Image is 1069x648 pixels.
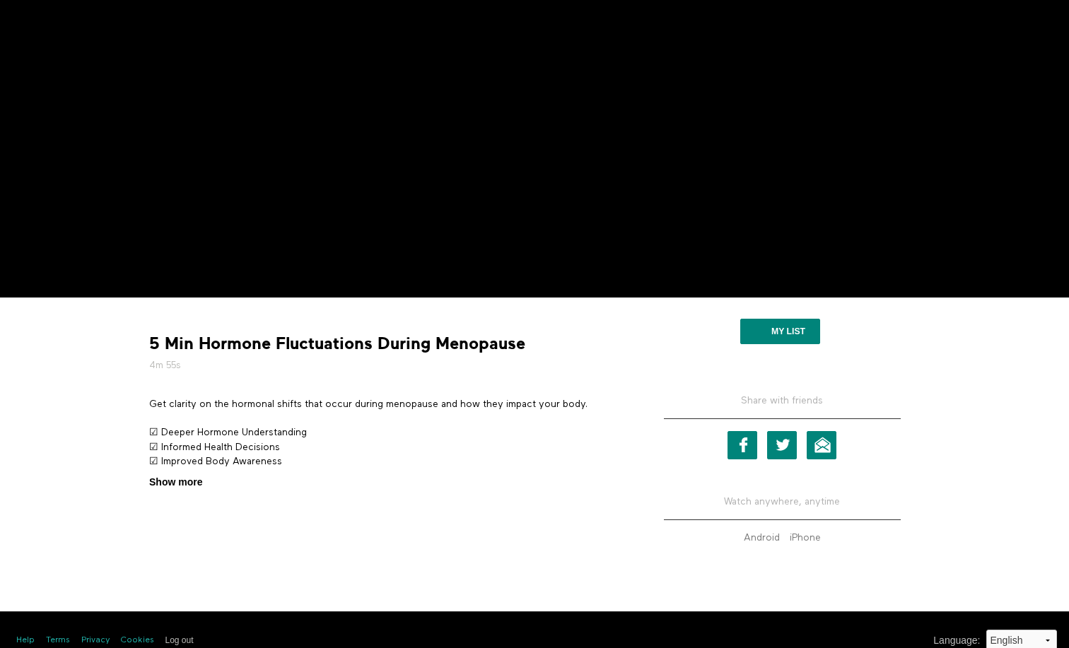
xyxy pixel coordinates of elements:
[664,394,901,419] h5: Share with friends
[165,635,194,645] input: Log out
[933,633,980,648] label: Language :
[807,431,836,459] a: Email
[786,533,824,543] a: iPhone
[149,425,623,469] p: ☑ Deeper Hormone Understanding ☑ Informed Health Decisions ☑ Improved Body Awareness
[664,484,901,520] h5: Watch anywhere, anytime
[121,635,154,647] a: Cookies
[46,635,70,647] a: Terms
[740,533,783,543] a: Android
[728,431,757,459] a: Facebook
[744,533,780,543] strong: Android
[149,333,525,355] strong: 5 Min Hormone Fluctuations During Menopause
[790,533,821,543] strong: iPhone
[81,635,110,647] a: Privacy
[149,358,623,372] h5: 4m 55s
[767,431,797,459] a: Twitter
[16,635,35,647] a: Help
[740,319,820,344] button: My list
[149,475,202,490] span: Show more
[149,397,623,411] p: Get clarity on the hormonal shifts that occur during menopause and how they impact your body.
